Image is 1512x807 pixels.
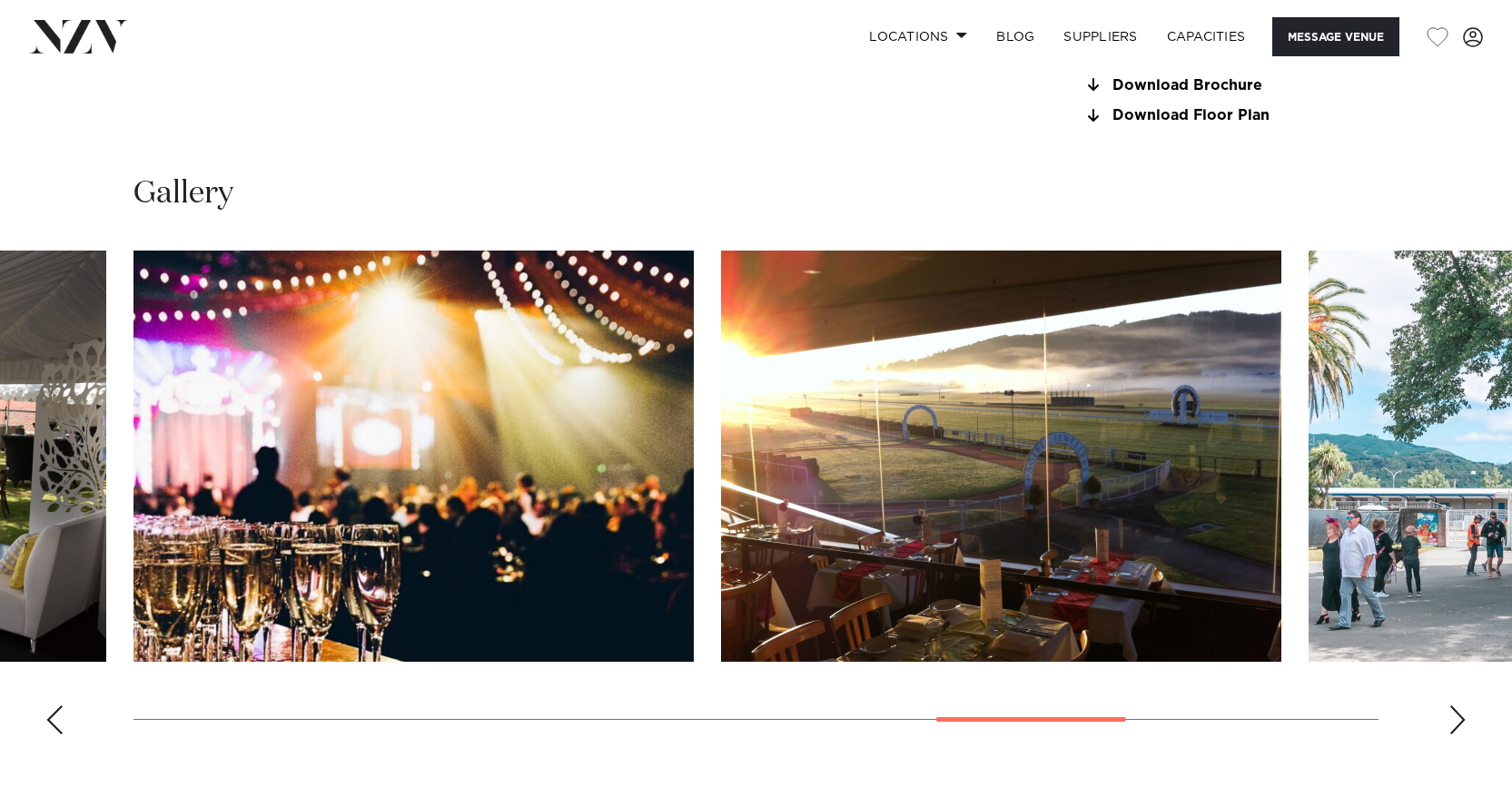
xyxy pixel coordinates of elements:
a: Capacities [1152,17,1260,56]
a: Download Floor Plan [1082,108,1379,124]
a: Locations [855,17,982,56]
button: Message Venue [1272,17,1399,56]
a: SUPPLIERS [1049,17,1151,56]
swiper-slide: 10 / 14 [133,251,694,662]
h2: Gallery [133,173,233,214]
img: nzv-logo.png [29,20,128,53]
swiper-slide: 11 / 14 [721,251,1281,662]
a: Download Brochure [1082,77,1379,93]
a: BLOG [982,17,1049,56]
